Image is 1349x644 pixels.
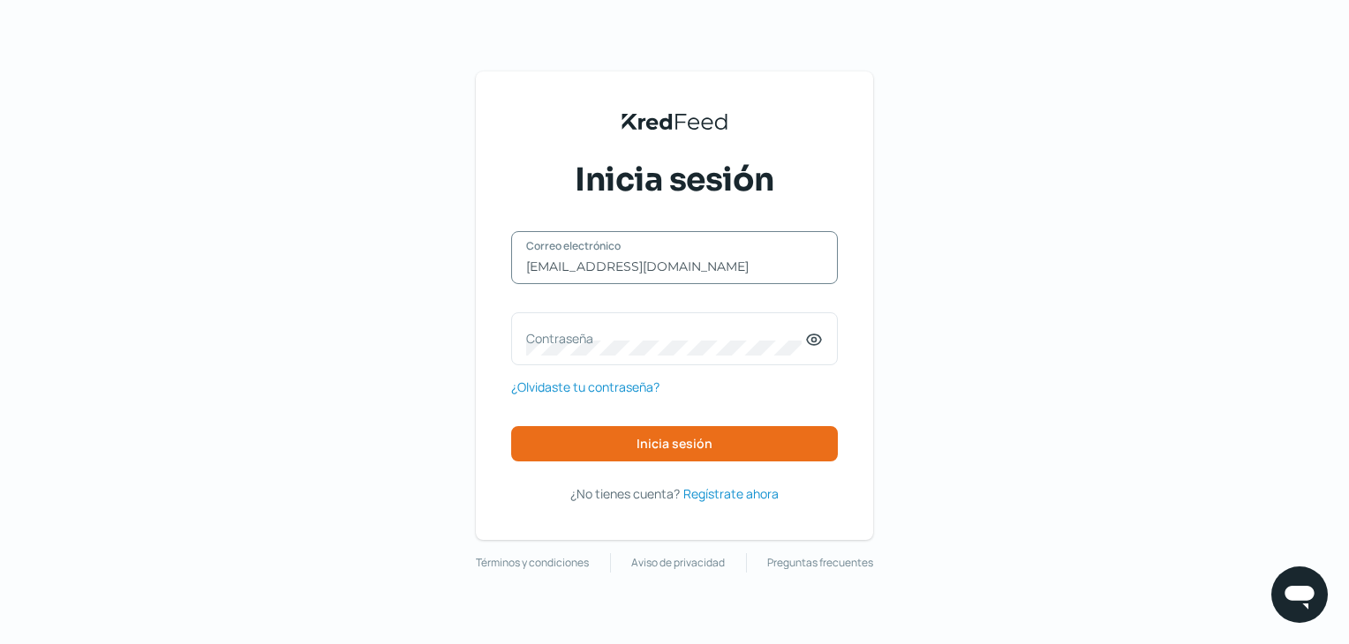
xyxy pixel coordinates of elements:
[570,485,680,502] span: ¿No tienes cuenta?
[511,376,659,398] a: ¿Olvidaste tu contraseña?
[683,483,779,505] a: Regístrate ahora
[526,238,805,253] label: Correo electrónico
[767,553,873,573] a: Preguntas frecuentes
[526,330,805,347] label: Contraseña
[1282,577,1317,612] img: chatIcon
[511,426,838,461] button: Inicia sesión
[637,438,712,450] span: Inicia sesión
[476,553,589,573] a: Términos y condiciones
[575,158,774,202] span: Inicia sesión
[631,553,725,573] a: Aviso de privacidad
